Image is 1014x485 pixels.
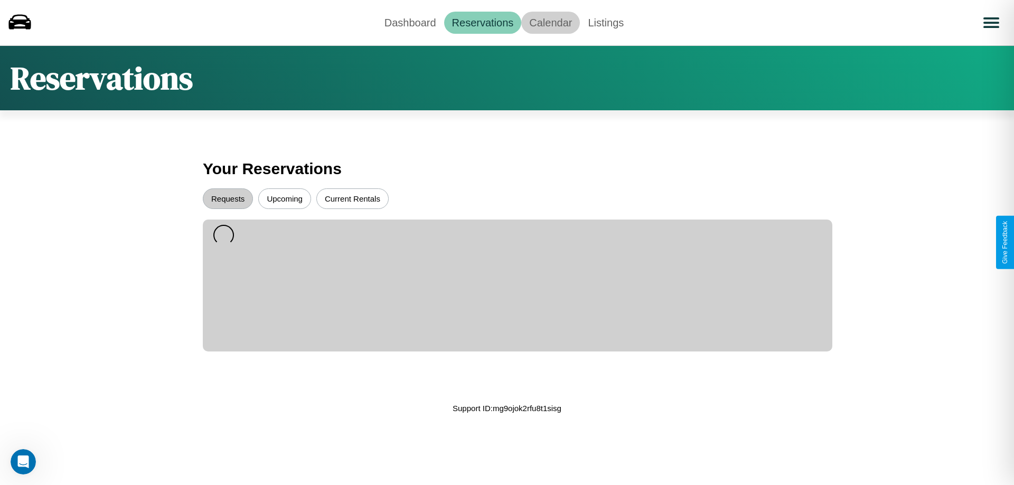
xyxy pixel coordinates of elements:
[258,188,311,209] button: Upcoming
[377,12,444,34] a: Dashboard
[1001,221,1009,264] div: Give Feedback
[521,12,580,34] a: Calendar
[453,401,561,415] p: Support ID: mg9ojok2rfu8t1sisg
[11,449,36,474] iframe: Intercom live chat
[203,155,811,183] h3: Your Reservations
[444,12,522,34] a: Reservations
[977,8,1006,37] button: Open menu
[580,12,632,34] a: Listings
[203,188,253,209] button: Requests
[11,56,193,100] h1: Reservations
[316,188,389,209] button: Current Rentals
